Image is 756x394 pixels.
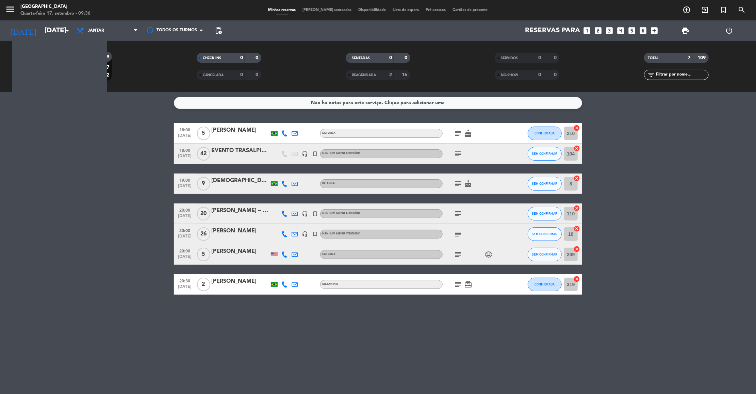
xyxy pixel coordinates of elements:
[352,56,370,60] span: SENTADAS
[535,282,555,286] span: CONFIRMADA
[176,206,193,214] span: 20:00
[256,55,260,60] strong: 0
[265,8,299,12] span: Minhas reservas
[91,54,94,59] strong: 7
[454,250,462,259] i: subject
[573,246,580,252] i: cancel
[528,278,562,291] button: CONFIRMADA
[725,27,733,35] i: power_settings_new
[594,26,603,35] i: looks_two
[322,232,360,235] span: Nenhum menu atribuído
[628,26,637,35] i: looks_5
[573,276,580,282] i: cancel
[352,73,376,77] span: REAGENDADA
[176,126,193,133] span: 18:00
[51,55,71,59] span: RESERVADO
[176,133,193,141] span: [DATE]
[211,227,269,235] div: [PERSON_NAME]
[302,151,308,157] i: headset_mic
[299,8,355,12] span: [PERSON_NAME] semeadas
[197,127,210,140] span: 5
[528,177,562,191] button: SEM CONFIRMAR
[701,6,709,14] i: exit_to_app
[20,10,91,17] div: Quarta-feira 17. setembro - 09:36
[101,73,111,78] strong: 102
[650,26,659,35] i: add_box
[322,132,335,134] span: Externa
[539,72,541,77] strong: 0
[464,180,472,188] i: cake
[176,284,193,292] span: [DATE]
[532,182,558,185] span: SEM CONFIRMAR
[639,26,648,35] i: looks_6
[106,65,111,70] strong: 7
[176,176,193,184] span: 19:00
[573,125,580,131] i: cancel
[176,277,193,284] span: 20:30
[322,182,335,185] span: Interna
[214,27,223,35] span: pending_actions
[5,4,15,14] i: menu
[683,6,691,14] i: add_circle_outline
[389,55,392,60] strong: 0
[573,225,580,232] i: cancel
[454,280,462,289] i: subject
[197,248,210,261] span: 5
[240,55,243,60] strong: 0
[583,26,592,35] i: looks_one
[312,231,318,237] i: turned_in_not
[211,176,269,185] div: [DEMOGRAPHIC_DATA][PERSON_NAME]
[688,55,690,60] strong: 7
[423,8,449,12] span: Pré-acessos
[454,180,462,188] i: subject
[656,71,708,79] input: Filtrar por nome...
[454,230,462,238] i: subject
[532,152,558,155] span: SEM CONFIRMAR
[719,6,727,14] i: turned_in_not
[449,8,491,12] span: Cartões de presente
[697,55,707,60] strong: 109
[197,177,210,191] span: 9
[528,207,562,220] button: SEM CONFIRMAR
[528,147,562,161] button: SEM CONFIRMAR
[322,152,360,155] span: Nenhum menu atribuído
[525,27,580,35] span: Reservas para
[405,55,409,60] strong: 0
[402,72,409,77] strong: 16
[554,72,558,77] strong: 0
[176,146,193,154] span: 18:00
[197,207,210,220] span: 20
[454,210,462,218] i: subject
[176,226,193,234] span: 20:00
[464,280,472,289] i: card_giftcard
[311,99,445,107] div: Não há notas para este serviço. Clique para adicionar uma
[51,66,75,69] span: CONFIRMADA
[484,250,493,259] i: child_care
[176,214,193,221] span: [DATE]
[528,227,562,241] button: SEM CONFIRMAR
[554,55,558,60] strong: 0
[5,4,15,17] button: menu
[647,71,656,79] i: filter_list
[302,231,308,237] i: headset_mic
[312,151,318,157] i: turned_in_not
[176,255,193,262] span: [DATE]
[464,129,472,137] i: cake
[605,26,614,35] i: looks_3
[197,147,210,161] span: 42
[302,211,308,217] i: headset_mic
[528,248,562,261] button: SEM CONFIRMAR
[617,26,625,35] i: looks_4
[528,127,562,140] button: CONFIRMADA
[707,20,751,41] div: LOG OUT
[454,129,462,137] i: subject
[681,27,690,35] span: print
[197,278,210,291] span: 2
[573,175,580,182] i: cancel
[240,72,243,77] strong: 0
[390,8,423,12] span: Lista de espera
[312,211,318,217] i: turned_in_not
[211,146,269,155] div: EVENTO TRASALPINO
[389,72,392,77] strong: 2
[176,234,193,242] span: [DATE]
